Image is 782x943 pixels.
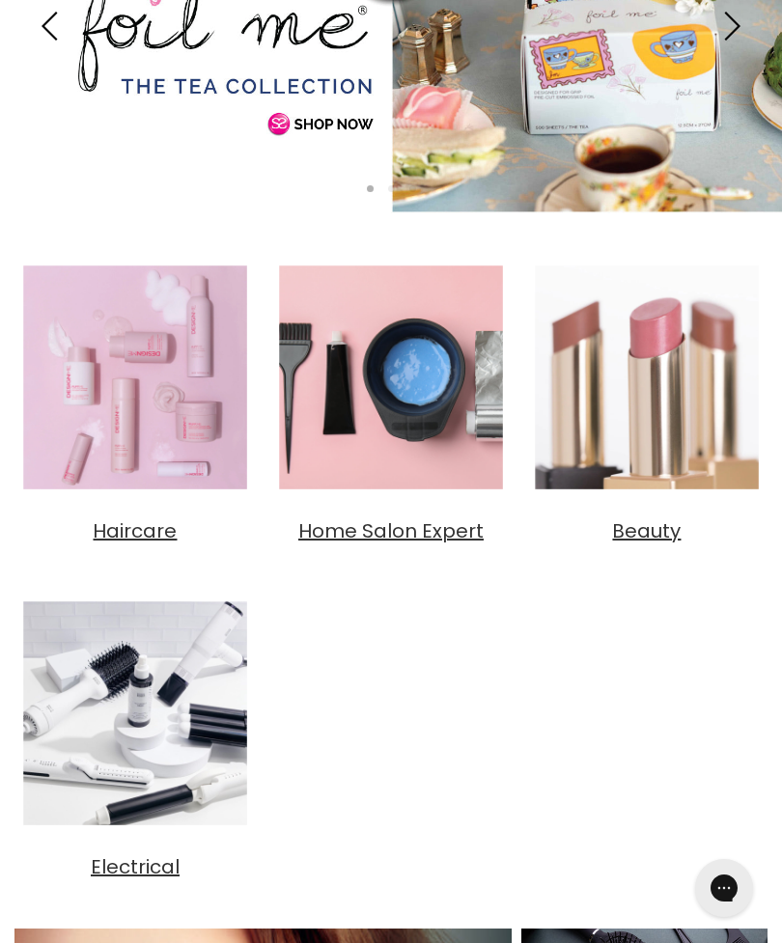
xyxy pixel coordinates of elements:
[612,517,681,544] span: Beauty
[526,257,768,542] a: Beauty Beauty
[388,185,395,192] li: Page dot 2
[34,7,72,45] button: Previous
[526,257,768,498] img: Beauty
[14,593,256,834] img: Electrical
[270,257,512,498] img: Home Salon Expert
[14,593,256,878] a: Electrical Electrical
[409,185,416,192] li: Page dot 3
[93,517,177,544] span: Haircare
[14,257,256,498] img: Haircare
[710,7,748,45] button: Next
[367,185,374,192] li: Page dot 1
[298,517,484,544] span: Home Salon Expert
[685,852,763,924] iframe: Gorgias live chat messenger
[270,257,512,542] a: Home Salon Expert Home Salon Expert
[14,257,256,542] a: Haircare Haircare
[91,853,180,880] span: Electrical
